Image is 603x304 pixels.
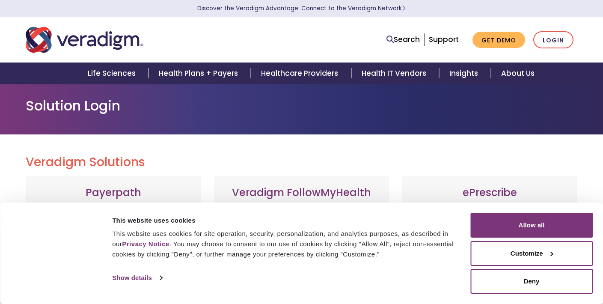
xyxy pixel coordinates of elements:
[77,63,149,84] a: Life Sciences
[470,241,593,266] button: Customize
[251,63,351,84] a: Healthcare Providers
[533,31,573,49] a: Login
[34,187,193,199] h3: Payerpath
[429,34,459,45] a: Support
[351,63,439,84] a: Health IT Vendors
[26,98,578,114] h1: Solution Login
[197,4,406,12] a: Discover the Veradigm Advantage: Connect to the Veradigm NetworkLearn More
[223,187,381,199] h3: Veradigm FollowMyHealth
[112,215,460,226] div: This website uses cookies
[472,32,525,48] a: Get Demo
[26,26,143,54] img: Veradigm logo
[402,4,406,12] span: Learn More
[112,229,460,259] div: This website uses cookies for site operation, security, personalization, and analytics purposes, ...
[149,63,251,84] a: Health Plans + Payers
[470,269,593,294] button: Deny
[470,213,593,238] button: Allow all
[386,34,420,45] a: Search
[491,63,545,84] a: About Us
[26,155,578,170] h2: Veradigm Solutions
[122,240,169,247] a: Privacy Notice
[410,187,569,199] h3: ePrescribe
[112,271,162,284] a: Show details
[439,63,491,84] a: Insights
